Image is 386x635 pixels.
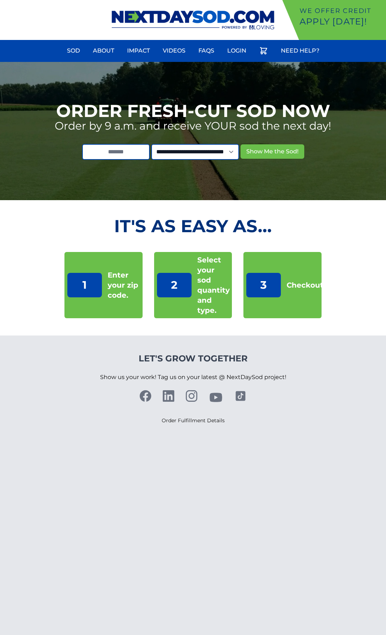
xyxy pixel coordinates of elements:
p: Select your sod quantity and type. [197,255,230,315]
a: Videos [158,42,190,59]
p: Checkout! [287,280,326,290]
h2: It's as Easy As... [64,217,322,235]
a: Need Help? [277,42,324,59]
h1: Order Fresh-Cut Sod Now [56,102,330,120]
p: Order by 9 a.m. and receive YOUR sod the next day! [55,120,331,132]
p: Enter your zip code. [108,270,140,300]
p: 1 [67,273,102,297]
button: Show Me the Sod! [241,144,304,159]
a: Order Fulfillment Details [162,417,225,424]
p: 3 [246,273,281,297]
a: Login [223,42,251,59]
p: 2 [157,273,192,297]
h4: Let's Grow Together [100,353,286,364]
p: Show us your work! Tag us on your latest @ NextDaySod project! [100,364,286,390]
a: About [89,42,118,59]
a: Impact [123,42,154,59]
a: Sod [63,42,84,59]
p: Apply [DATE]! [300,16,383,27]
p: We offer Credit [300,6,383,16]
a: FAQs [194,42,219,59]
